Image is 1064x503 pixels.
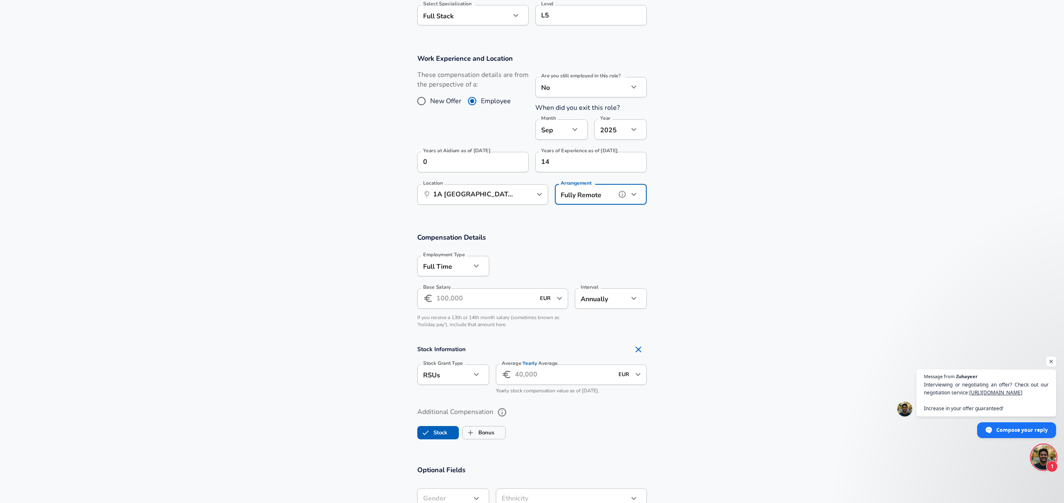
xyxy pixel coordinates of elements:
h3: Work Experience and Location [417,54,647,63]
input: 100,000 [436,288,535,309]
label: Employment Type [423,252,465,257]
label: Level [541,1,554,6]
label: Year [600,116,611,121]
div: Full Time [417,256,471,276]
label: Average Average [502,361,558,366]
div: Open chat [1031,445,1056,470]
span: Interviewing or negotiating an offer? Check out our negotiation service: Increase in your offer g... [924,381,1049,412]
label: Month [541,116,556,121]
label: Base Salary [423,285,451,290]
span: Yearly [523,359,537,367]
p: If you receive a 13th or 14th month salary (sometimes known as 'holiday pay'), include that amoun... [417,314,568,328]
button: Open [534,188,545,200]
label: Bonus [463,425,494,441]
label: Years of Experience as of [DATE] [541,148,618,153]
button: Remove Section [630,341,647,358]
h3: Compensation Details [417,233,647,242]
label: Interval [581,285,598,290]
button: Open [554,292,565,304]
label: Select Specialization [423,1,471,6]
span: Message from [924,374,955,379]
input: 0 [417,152,510,172]
span: Yearly stock compensation value as of [DATE]. [496,387,599,394]
label: Arrangement [561,181,591,186]
label: Are you still employed in this role? [541,73,621,78]
h4: Stock Information [417,341,647,358]
label: Stock Grant Type [423,361,463,366]
input: 7 [535,152,628,172]
button: Open [632,369,644,380]
span: Zuhayeer [956,374,978,379]
input: USD [537,292,554,305]
button: help [495,405,509,419]
label: Location [423,181,443,186]
label: Additional Compensation [417,405,647,419]
div: Annually [575,288,628,309]
label: These compensation details are from the perspective of a: [417,70,529,89]
span: Employee [481,96,511,106]
label: Stock [418,425,447,441]
h3: Optional Fields [417,465,647,475]
span: Stock [418,425,433,441]
button: BonusBonus [462,426,506,439]
div: Full Stack [417,5,510,25]
div: Sep [535,119,569,140]
div: Fully Remote [555,184,616,205]
label: Years at Aidium as of [DATE] [423,148,490,153]
span: New Offer [430,96,461,106]
div: 2025 [594,119,628,140]
button: help [616,188,628,201]
input: 40,000 [515,364,613,385]
div: RSUs [417,364,471,385]
div: No [535,77,628,97]
input: USD [616,368,633,381]
label: When did you exit this role? [535,103,620,112]
input: L3 [539,9,643,22]
span: 1 [1046,461,1058,472]
span: Bonus [463,425,478,441]
span: Compose your reply [996,423,1048,437]
button: StockStock [417,426,459,439]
